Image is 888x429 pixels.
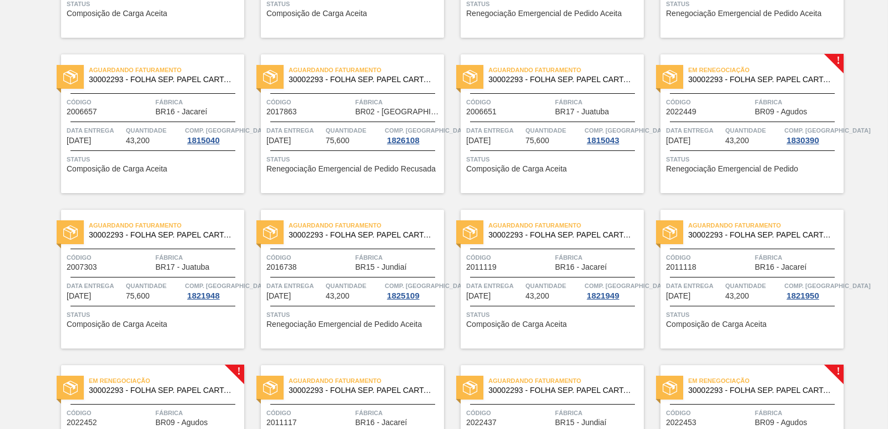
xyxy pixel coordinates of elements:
div: 1830390 [784,136,821,145]
a: statusAguardando Faturamento30002293 - FOLHA SEP. PAPEL CARTAO 1200x1000M 350gCódigo2006657Fábric... [44,54,244,193]
span: Código [466,407,552,418]
span: Código [67,97,153,108]
img: status [663,225,677,240]
a: Comp. [GEOGRAPHIC_DATA]1815043 [584,125,641,145]
span: 30002293 - FOLHA SEP. PAPEL CARTAO 1200x1000M 350g [89,75,235,84]
span: Código [666,97,752,108]
span: 30002293 - FOLHA SEP. PAPEL CARTAO 1200x1000M 350g [289,386,435,395]
span: Quantidade [326,125,382,136]
div: 1825109 [385,291,421,300]
span: 30002293 - FOLHA SEP. PAPEL CARTAO 1200x1000M 350g [89,231,235,239]
span: 2011118 [666,263,697,271]
span: 2016738 [266,263,297,271]
span: Código [466,97,552,108]
img: status [263,381,277,395]
span: 2006657 [67,108,97,116]
span: 2011117 [266,418,297,427]
div: 1826108 [385,136,421,145]
span: 13/10/2025 [266,292,291,300]
a: Comp. [GEOGRAPHIC_DATA]1830390 [784,125,841,145]
a: statusAguardando Faturamento30002293 - FOLHA SEP. PAPEL CARTAO 1200x1000M 350gCódigo2011119Fábric... [444,210,644,349]
span: Código [67,252,153,263]
span: 2022449 [666,108,697,116]
span: Aguardando Faturamento [488,220,644,231]
img: status [663,381,677,395]
a: Comp. [GEOGRAPHIC_DATA]1821949 [584,280,641,300]
span: 30002293 - FOLHA SEP. PAPEL CARTAO 1200x1000M 350g [488,386,635,395]
span: 08/10/2025 [266,137,291,145]
span: 43,200 [725,137,749,145]
span: Comp. Carga [185,125,271,136]
img: status [463,225,477,240]
span: Quantidade [725,125,782,136]
div: 1815040 [185,136,221,145]
span: BR16 - Jacareí [555,263,607,271]
span: Quantidade [126,280,183,291]
span: Código [466,252,552,263]
span: Aguardando Faturamento [89,220,244,231]
div: 1821948 [185,291,221,300]
span: 2022452 [67,418,97,427]
span: Em renegociação [89,375,244,386]
span: Renegociação Emergencial de Pedido Aceita [466,9,622,18]
span: 30002293 - FOLHA SEP. PAPEL CARTAO 1200x1000M 350g [688,386,835,395]
span: Data entrega [466,125,523,136]
a: Comp. [GEOGRAPHIC_DATA]1815040 [185,125,241,145]
span: BR15 - Jundiaí [355,263,407,271]
span: Comp. Carga [185,280,271,291]
span: Quantidade [326,280,382,291]
span: Fábrica [755,407,841,418]
span: Data entrega [67,125,123,136]
span: Composição de Carga Aceita [67,165,167,173]
a: statusAguardando Faturamento30002293 - FOLHA SEP. PAPEL CARTAO 1200x1000M 350gCódigo2007303Fábric... [44,210,244,349]
div: 1815043 [584,136,621,145]
span: 10/10/2025 [666,137,690,145]
img: status [63,381,78,395]
span: 43,200 [326,292,350,300]
span: BR16 - Jacareí [155,108,207,116]
a: !statusEm renegociação30002293 - FOLHA SEP. PAPEL CARTAO 1200x1000M 350gCódigo2022449FábricaBR09 ... [644,54,844,193]
span: Renegociação Emergencial de Pedido [666,165,798,173]
img: status [63,225,78,240]
span: Comp. Carga [385,280,471,291]
a: Comp. [GEOGRAPHIC_DATA]1821950 [784,280,841,300]
a: statusAguardando Faturamento30002293 - FOLHA SEP. PAPEL CARTAO 1200x1000M 350gCódigo2006651Fábric... [444,54,644,193]
span: 13/10/2025 [466,292,491,300]
span: 75,600 [126,292,150,300]
span: 06/10/2025 [67,137,91,145]
span: Comp. Carga [385,125,471,136]
span: Código [266,97,352,108]
img: status [263,225,277,240]
span: Composição de Carga Aceita [666,320,766,329]
span: Código [666,252,752,263]
span: Quantidade [126,125,183,136]
span: Fábrica [755,252,841,263]
span: BR16 - Jacareí [755,263,806,271]
img: status [463,70,477,84]
a: statusAguardando Faturamento30002293 - FOLHA SEP. PAPEL CARTAO 1200x1000M 350gCódigo2017863Fábric... [244,54,444,193]
div: 1821950 [784,291,821,300]
span: BR09 - Agudos [755,418,807,427]
span: Fábrica [155,252,241,263]
span: 30002293 - FOLHA SEP. PAPEL CARTAO 1200x1000M 350g [289,75,435,84]
span: Data entrega [466,280,523,291]
span: Composição de Carga Aceita [466,165,567,173]
span: Aguardando Faturamento [289,375,444,386]
span: 15/10/2025 [666,292,690,300]
span: 2022437 [466,418,497,427]
span: Em renegociação [688,64,844,75]
span: Quantidade [526,125,582,136]
span: 2022453 [666,418,697,427]
span: Aguardando Faturamento [688,220,844,231]
span: Comp. Carga [584,125,670,136]
span: BR17 - Juatuba [555,108,609,116]
span: Composição de Carga Aceita [466,320,567,329]
span: Código [67,407,153,418]
span: Status [666,309,841,320]
span: Status [266,154,441,165]
a: statusAguardando Faturamento30002293 - FOLHA SEP. PAPEL CARTAO 1200x1000M 350gCódigo2016738Fábric... [244,210,444,349]
span: 30002293 - FOLHA SEP. PAPEL CARTAO 1200x1000M 350g [488,75,635,84]
span: Data entrega [266,125,323,136]
span: 43,200 [725,292,749,300]
span: 10/10/2025 [466,137,491,145]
